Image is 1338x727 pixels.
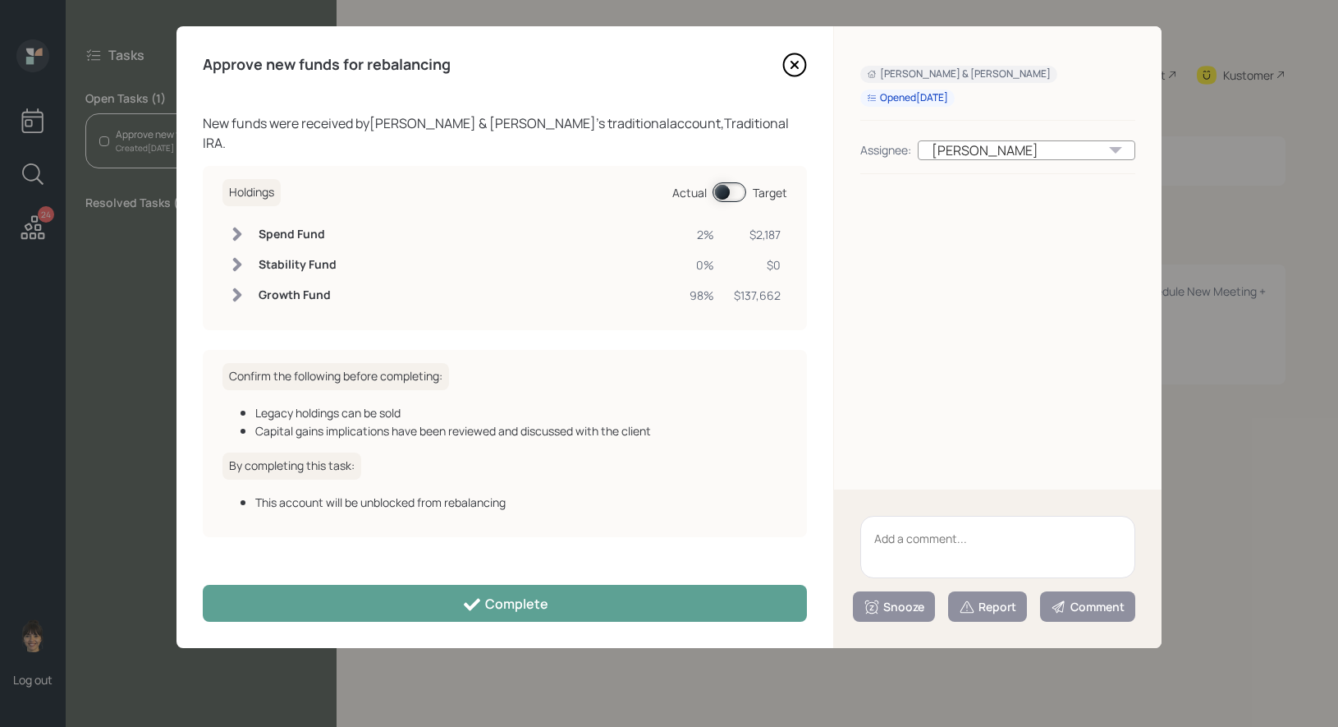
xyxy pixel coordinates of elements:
button: Snooze [853,591,935,622]
div: 98% [690,287,714,304]
div: This account will be unblocked from rebalancing [255,494,787,511]
h6: Spend Fund [259,228,337,242]
div: Report [959,599,1016,615]
div: Actual [672,184,707,201]
div: $2,187 [734,226,781,243]
div: Target [753,184,787,201]
h6: Growth Fund [259,288,337,302]
div: Assignee: [860,141,911,159]
h4: Approve new funds for rebalancing [203,56,451,74]
div: Opened [DATE] [867,91,948,105]
div: 2% [690,226,714,243]
h6: Confirm the following before completing: [222,363,449,390]
div: Capital gains implications have been reviewed and discussed with the client [255,422,787,439]
div: 0% [690,256,714,274]
div: [PERSON_NAME] [918,140,1135,160]
h6: Holdings [222,179,281,206]
div: $137,662 [734,287,781,304]
div: Snooze [864,599,924,615]
h6: Stability Fund [259,258,337,272]
div: New funds were received by [PERSON_NAME] & [PERSON_NAME] 's traditional account, Traditional IRA . [203,113,807,153]
div: [PERSON_NAME] & [PERSON_NAME] [867,67,1051,81]
div: $0 [734,256,781,274]
div: Legacy holdings can be sold [255,404,787,421]
h6: By completing this task: [222,453,361,480]
button: Complete [203,585,807,622]
div: Complete [462,595,548,614]
button: Report [948,591,1027,622]
button: Comment [1040,591,1135,622]
div: Comment [1051,599,1125,615]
